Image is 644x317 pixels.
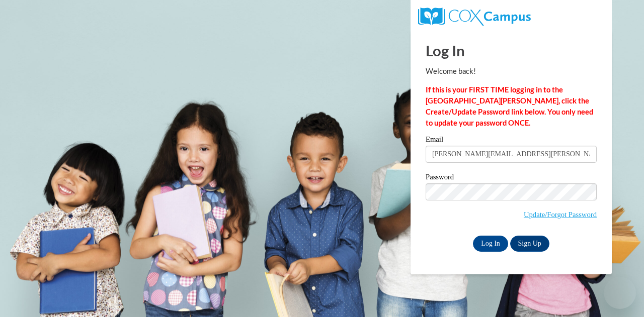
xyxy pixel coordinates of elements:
[426,66,597,77] p: Welcome back!
[426,136,597,146] label: Email
[426,40,597,61] h1: Log In
[418,8,531,26] img: COX Campus
[604,277,636,309] iframe: Button to launch messaging window
[426,85,593,127] strong: If this is your FIRST TIME logging in to the [GEOGRAPHIC_DATA][PERSON_NAME], click the Create/Upd...
[524,210,597,219] a: Update/Forgot Password
[510,236,549,252] a: Sign Up
[426,173,597,183] label: Password
[473,236,508,252] input: Log In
